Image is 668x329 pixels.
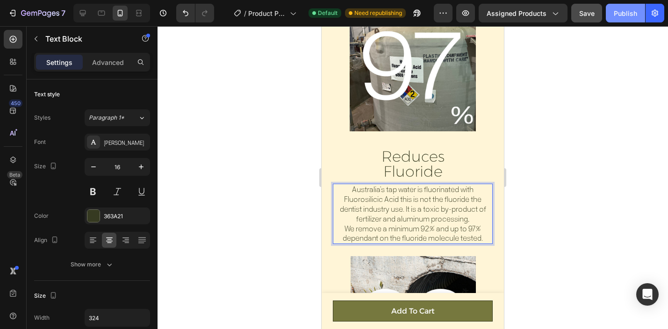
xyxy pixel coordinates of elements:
div: Size [34,290,59,302]
span: Paragraph 1* [89,114,124,122]
span: Assigned Products [487,8,546,18]
button: 7 [4,4,70,22]
div: Undo/Redo [176,4,214,22]
div: Font [34,138,46,146]
button: Publish [606,4,645,22]
div: Text style [34,90,60,99]
p: Advanced [92,57,124,67]
p: Settings [46,57,72,67]
span: Product Page 5/31 [248,8,286,18]
p: Australia’s tap water is fluorinated with Fluorosilicic Acid this is not the fluoride the dentist... [16,158,166,217]
div: Show more [71,260,114,269]
button: Save [571,4,602,22]
div: Width [34,314,50,322]
span: Default [318,9,338,17]
div: Align [34,234,60,247]
div: Styles [34,114,50,122]
div: Open Intercom Messenger [636,283,659,306]
p: 7 [61,7,65,19]
span: Save [579,9,595,17]
span: / [244,8,246,18]
div: Size [34,160,59,173]
div: Beta [7,171,22,179]
div: 450 [9,100,22,107]
div: Publish [614,8,637,18]
iframe: Design area [322,26,504,329]
div: 363A21 [104,212,148,221]
input: Auto [85,309,150,326]
button: Assigned Products [479,4,567,22]
p: Text Block [45,33,125,44]
div: Rich Text Editor. Editing area: main [15,157,167,218]
div: [PERSON_NAME] [104,138,148,147]
h2: Reduces Fluoride [32,122,151,154]
div: Color [34,212,49,220]
button: Paragraph 1* [85,109,150,126]
span: Need republishing [354,9,402,17]
button: Show more [34,256,150,273]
